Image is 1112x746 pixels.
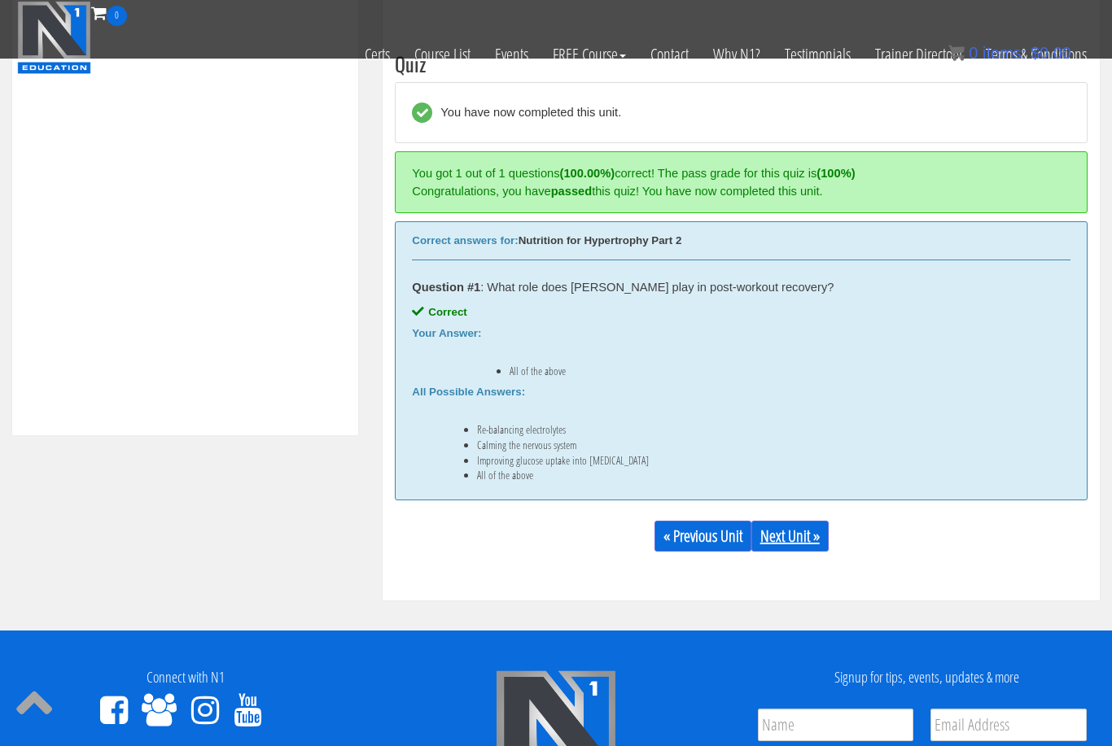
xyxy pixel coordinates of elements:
div: You got 1 out of 1 questions correct! The pass grade for this quiz is [412,164,1062,182]
strong: passed [551,185,593,198]
a: Next Unit » [751,521,829,552]
span: 0 [107,6,127,26]
li: Re-balancing electrolytes [477,423,1038,436]
li: All of the above [477,469,1038,482]
a: Contact [638,26,701,83]
a: FREE Course [541,26,638,83]
strong: Question #1 [412,281,480,294]
b: All Possible Answers: [412,386,525,398]
li: Calming the nervous system [477,438,1038,452]
input: Email Address [930,709,1087,741]
span: $ [1031,44,1040,62]
li: Improving glucose uptake into [MEDICAL_DATA] [477,454,1038,467]
strong: (100%) [816,167,855,180]
a: 0 items: $0.00 [948,44,1071,62]
a: Events [483,26,541,83]
li: All of the above [510,364,1038,377]
h4: Connect with N1 [12,670,358,686]
input: Name [758,709,914,741]
div: Nutrition for Hypertrophy Part 2 [412,234,1070,247]
a: Course List [402,26,483,83]
a: Terms & Conditions [974,26,1099,83]
div: You have now completed this unit. [432,103,621,123]
strong: (100.00%) [560,167,615,180]
img: n1-education [17,1,91,74]
a: Certs [352,26,402,83]
a: Testimonials [773,26,863,83]
span: 0 [969,44,978,62]
span: items: [983,44,1026,62]
a: 0 [91,2,127,24]
img: icon11.png [948,45,965,61]
a: Why N1? [701,26,773,83]
a: « Previous Unit [655,521,751,552]
bdi: 0.00 [1031,44,1071,62]
b: Correct answers for: [412,234,518,246]
div: : What role does [PERSON_NAME] play in post-workout recovery? [412,281,1070,294]
h4: Signup for tips, events, updates & more [754,670,1100,686]
a: Trainer Directory [863,26,974,83]
div: Congratulations, you have this quiz! You have now completed this unit. [412,182,1062,200]
b: Your Answer: [412,327,481,339]
div: Correct [412,306,1070,319]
